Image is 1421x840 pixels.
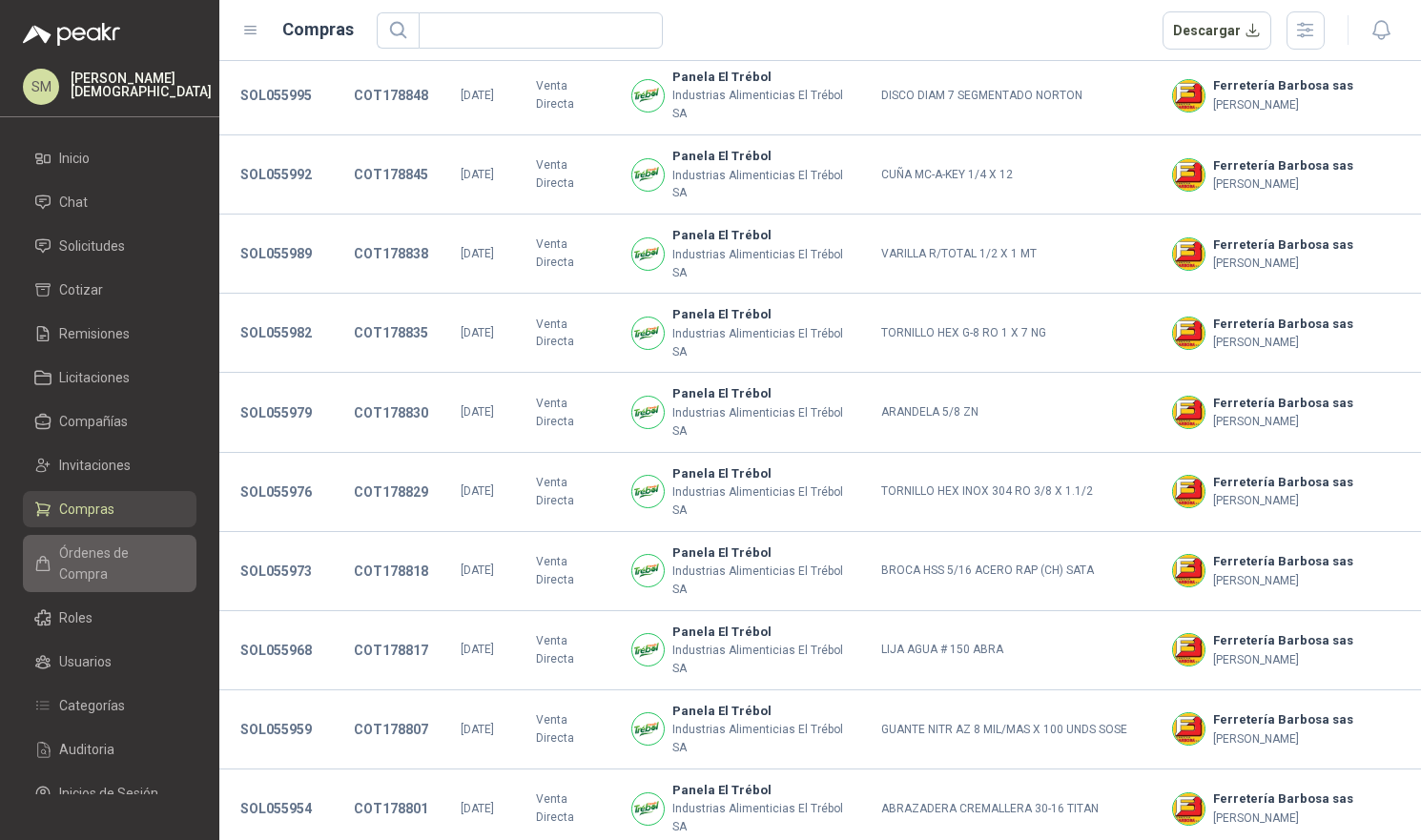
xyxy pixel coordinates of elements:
[870,215,1161,294] td: VARILLA R/TOTAL 1/2 X 1 MT
[525,294,620,373] td: Venta Directa
[59,411,128,432] span: Compañías
[344,78,438,113] button: COT178848
[23,491,196,527] a: Compras
[672,404,858,440] p: Industrias Alimenticias El Trébol SA
[23,69,59,105] div: SM
[632,159,664,191] img: Company Logo
[1213,96,1353,114] p: [PERSON_NAME]
[672,702,858,721] b: Panela El Trébol
[1213,255,1353,273] p: [PERSON_NAME]
[1173,238,1205,270] img: Company Logo
[870,294,1161,373] td: TORNILLO HEX G-8 RO 1 X 7 NG
[1163,11,1272,50] button: Descargar
[672,642,858,678] p: Industrias Alimenticias El Trébol SA
[59,499,114,520] span: Compras
[59,279,103,300] span: Cotizar
[23,272,196,308] a: Cotizar
[870,611,1161,690] td: LIJA AGUA # 150 ABRA
[231,554,321,588] button: SOL055973
[23,359,196,396] a: Licitaciones
[1173,634,1205,666] img: Company Logo
[1213,76,1353,95] b: Ferretería Barbosa sas
[23,184,196,220] a: Chat
[59,695,125,716] span: Categorías
[344,316,438,350] button: COT178835
[525,532,620,611] td: Venta Directa
[59,236,125,256] span: Solicitudes
[525,611,620,690] td: Venta Directa
[59,543,178,584] span: Órdenes de Compra
[461,247,494,260] span: [DATE]
[632,397,664,428] img: Company Logo
[23,403,196,440] a: Compañías
[672,543,858,563] b: Panela El Trébol
[23,535,196,592] a: Órdenes de Compra
[23,447,196,483] a: Invitaciones
[461,723,494,736] span: [DATE]
[59,739,114,760] span: Auditoria
[672,167,858,203] p: Industrias Alimenticias El Trébol SA
[632,318,664,349] img: Company Logo
[1173,476,1205,507] img: Company Logo
[1173,80,1205,112] img: Company Logo
[870,373,1161,452] td: ARANDELA 5/8 ZN
[1213,473,1353,492] b: Ferretería Barbosa sas
[23,23,120,46] img: Logo peakr
[1213,572,1353,590] p: [PERSON_NAME]
[672,721,858,757] p: Industrias Alimenticias El Trébol SA
[59,455,131,476] span: Invitaciones
[672,147,858,166] b: Panela El Trébol
[672,623,858,642] b: Panela El Trébol
[672,325,858,361] p: Industrias Alimenticias El Trébol SA
[870,532,1161,611] td: BROCA HSS 5/16 ACERO RAP (CH) SATA
[344,791,438,826] button: COT178801
[1173,397,1205,428] img: Company Logo
[672,781,858,800] b: Panela El Trébol
[672,464,858,483] b: Panela El Trébol
[344,157,438,192] button: COT178845
[1213,789,1353,809] b: Ferretería Barbosa sas
[231,396,321,430] button: SOL055979
[632,555,664,586] img: Company Logo
[525,56,620,135] td: Venta Directa
[1213,631,1353,650] b: Ferretería Barbosa sas
[461,326,494,339] span: [DATE]
[672,246,858,282] p: Industrias Alimenticias El Trébol SA
[870,56,1161,135] td: DISCO DIAM 7 SEGMENTADO NORTON
[632,476,664,507] img: Company Logo
[1173,555,1205,586] img: Company Logo
[23,140,196,176] a: Inicio
[23,600,196,636] a: Roles
[461,563,494,577] span: [DATE]
[1213,651,1353,669] p: [PERSON_NAME]
[23,731,196,768] a: Auditoria
[632,713,664,745] img: Company Logo
[672,800,858,836] p: Industrias Alimenticias El Trébol SA
[672,483,858,520] p: Industrias Alimenticias El Trébol SA
[1213,730,1353,748] p: [PERSON_NAME]
[231,157,321,192] button: SOL055992
[59,607,93,628] span: Roles
[23,228,196,264] a: Solicitudes
[461,89,494,102] span: [DATE]
[59,367,130,388] span: Licitaciones
[1213,492,1353,510] p: [PERSON_NAME]
[870,690,1161,769] td: GUANTE NITR AZ 8 MIL/MAS X 100 UNDS SOSE
[71,72,212,98] p: [PERSON_NAME] [DEMOGRAPHIC_DATA]
[231,633,321,667] button: SOL055968
[672,563,858,599] p: Industrias Alimenticias El Trébol SA
[461,643,494,656] span: [DATE]
[344,236,438,271] button: COT178838
[672,68,858,87] b: Panela El Trébol
[1213,809,1353,828] p: [PERSON_NAME]
[344,712,438,747] button: COT178807
[231,78,321,113] button: SOL055995
[59,323,130,344] span: Remisiones
[231,316,321,350] button: SOL055982
[1213,334,1353,352] p: [PERSON_NAME]
[1213,394,1353,413] b: Ferretería Barbosa sas
[525,453,620,532] td: Venta Directa
[461,168,494,181] span: [DATE]
[231,712,321,747] button: SOL055959
[282,16,354,43] h1: Compras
